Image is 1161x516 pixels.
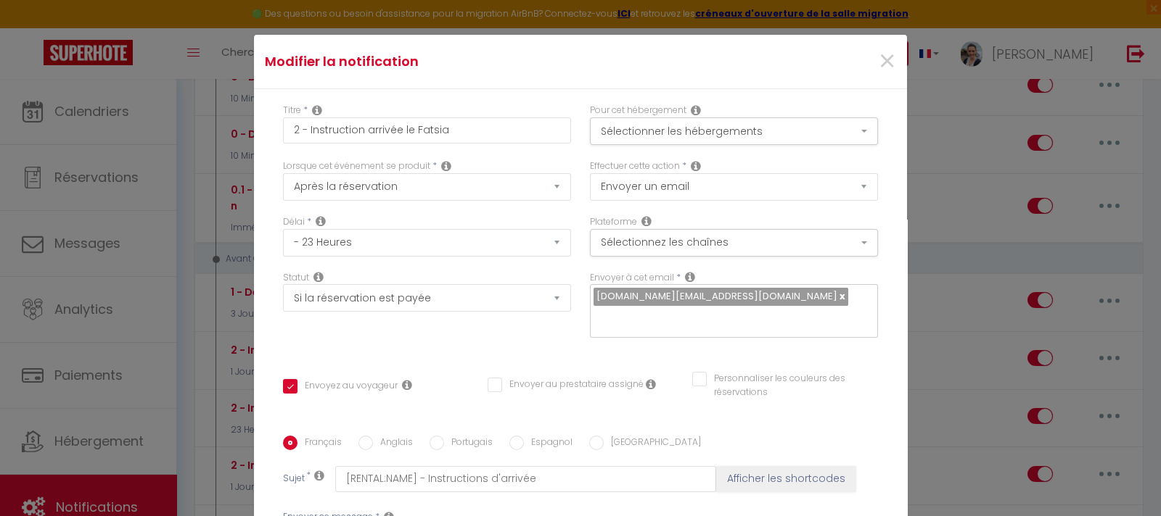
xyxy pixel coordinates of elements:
span: [DOMAIN_NAME][EMAIL_ADDRESS][DOMAIN_NAME] [596,289,837,303]
h4: Modifier la notification [265,51,679,72]
label: Anglais [373,436,413,451]
label: Portugais [444,436,493,451]
label: Lorsque cet événement se produit [283,159,430,173]
i: This Rental [691,104,701,116]
i: Envoyer au voyageur [402,379,412,391]
i: Recipient [685,271,695,283]
i: Envoyer au prestataire si il est assigné [646,378,656,390]
label: Sujet [283,472,305,487]
i: Event Occur [441,160,451,172]
label: Statut [283,271,309,285]
label: Pour cet hébergement [590,104,686,117]
label: Plateforme [590,215,637,229]
i: Booking status [313,271,324,283]
button: Sélectionnez les chaînes [590,229,878,257]
label: Titre [283,104,301,117]
button: Afficher les shortcodes [716,466,856,492]
label: Espagnol [524,436,573,451]
i: Action Channel [641,215,652,227]
label: Français [298,436,342,451]
i: Action Time [316,215,326,227]
label: Délai [283,215,305,229]
i: Action Type [691,160,701,172]
label: [GEOGRAPHIC_DATA] [604,436,701,451]
button: Close [878,46,896,78]
label: Envoyer à cet email [590,271,674,285]
label: Effectuer cette action [590,159,680,173]
button: Sélectionner les hébergements [590,117,878,145]
i: Title [312,104,322,116]
button: Ouvrir le widget de chat LiveChat [12,6,55,49]
span: × [878,40,896,83]
i: Subject [314,470,324,481]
